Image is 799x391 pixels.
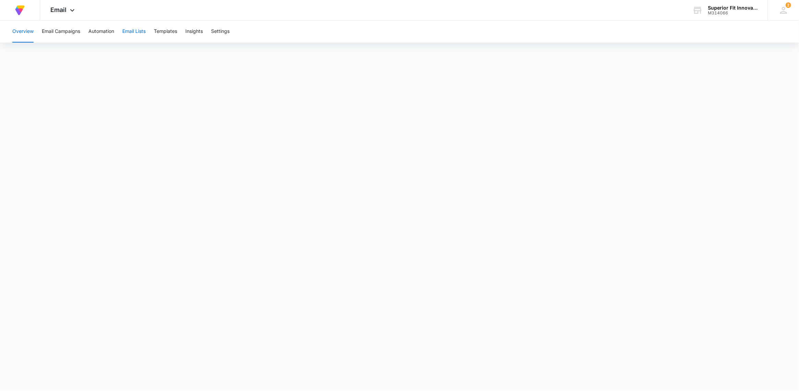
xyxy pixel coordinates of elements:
div: account id [708,11,758,15]
button: Email Campaigns [42,21,80,43]
div: notifications count [786,2,791,8]
button: Overview [12,21,34,43]
button: Settings [211,21,230,43]
span: 2 [786,2,791,8]
button: Email Lists [122,21,146,43]
button: Automation [88,21,114,43]
span: Email [50,6,66,13]
button: Insights [185,21,203,43]
div: account name [708,5,758,11]
button: Templates [154,21,177,43]
img: Volusion [14,4,26,16]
